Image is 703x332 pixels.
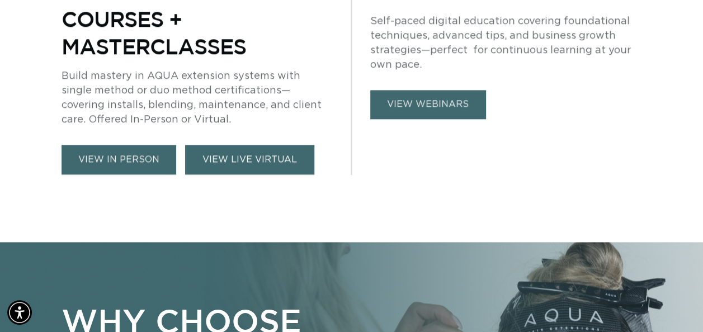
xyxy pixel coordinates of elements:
[370,90,485,118] a: view webinars
[7,300,32,325] div: Accessibility Menu
[62,69,333,127] p: Build mastery in AQUA extension systems with single method or duo method certifications—covering ...
[370,14,642,72] p: Self-paced digital education covering foundational techniques, advanced tips, and business growth...
[62,145,176,174] a: view in person
[185,145,314,174] a: VIEW LIVE VIRTUAL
